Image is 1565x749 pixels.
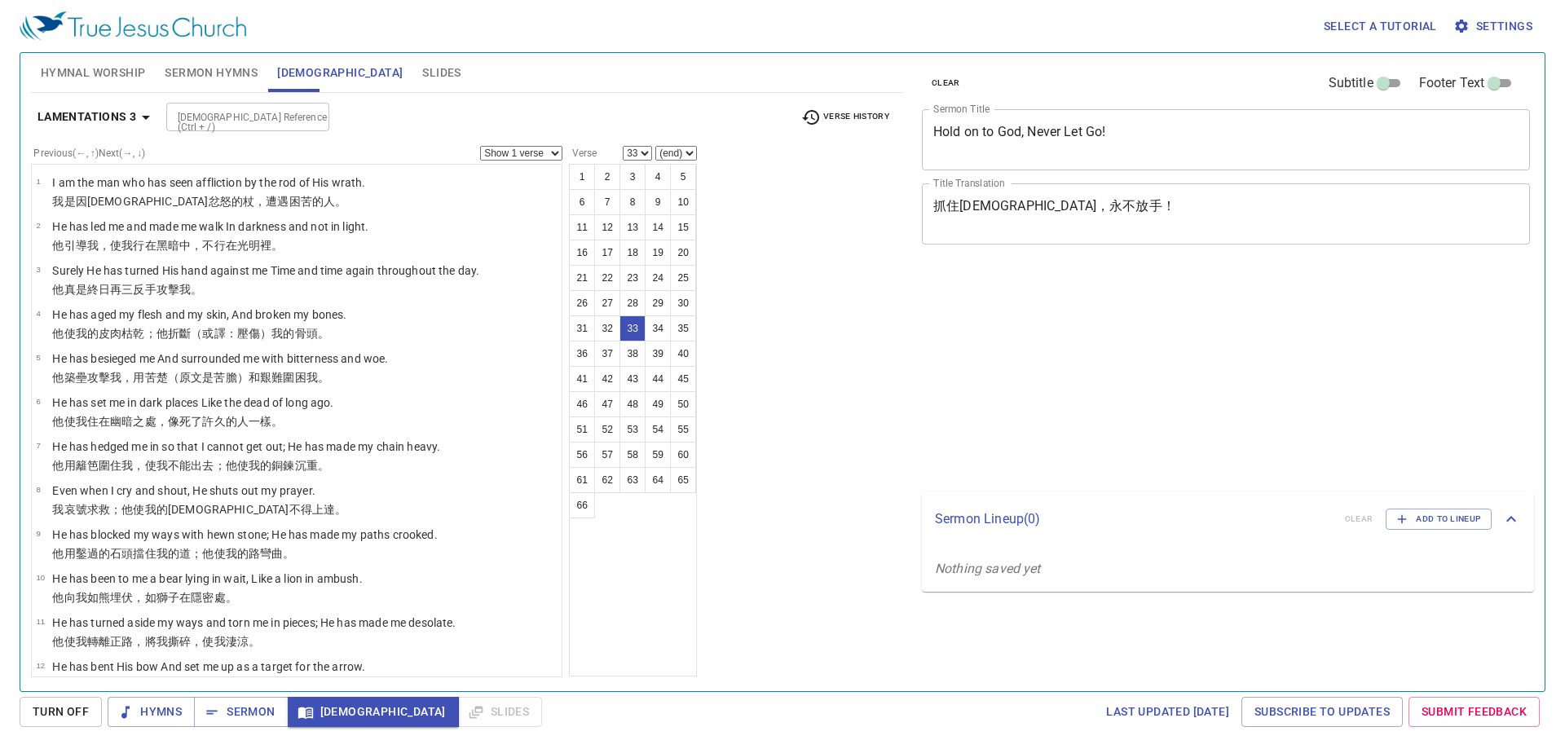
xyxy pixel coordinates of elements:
button: Settings [1450,11,1539,42]
wh5410: 彎曲 [260,547,294,560]
label: Previous (←, ↑) Next (→, ↓) [33,148,145,158]
span: [DEMOGRAPHIC_DATA] [301,702,446,722]
button: 20 [670,240,696,266]
p: He has led me and made me walk In darkness and not in light. [52,218,368,235]
button: 33 [619,315,646,341]
button: 65 [670,467,696,493]
wh3117: 再三 [110,283,202,296]
button: 53 [619,416,646,443]
wh4285: ，像死了 [156,415,284,428]
wh1129: 攻擊我，用苦楚（原文是苦膽 [87,371,329,384]
button: 59 [645,442,671,468]
p: 他使我住 [52,413,333,430]
wh7760: 淒涼 [226,635,260,648]
button: 60 [670,442,696,468]
p: He has set me in dark places Like the dead of long ago. [52,394,333,411]
wh7768: ；他使我的[DEMOGRAPHIC_DATA] [110,503,346,516]
wh3027: 攻擊我。 [156,283,203,296]
wh5640: 。 [335,503,346,516]
span: Hymnal Worship [41,63,146,83]
p: He has aged my flesh and my skin, And broken my bones. [52,306,346,323]
button: 41 [569,366,595,392]
button: 10 [670,189,696,215]
button: 6 [569,189,595,215]
wh693: ，如獅子 [133,591,236,604]
wh6040: 的人 [312,195,346,208]
p: 我是因[DEMOGRAPHIC_DATA]忿怒 [52,193,365,209]
span: Settings [1457,16,1532,37]
span: 12 [36,661,45,670]
wh1086: ；他折斷 [145,327,329,340]
button: 13 [619,214,646,240]
span: Footer Text [1419,73,1485,93]
a: Last updated [DATE] [1100,697,1236,727]
button: 7 [594,189,620,215]
wh6106: 。 [318,327,329,340]
wh3513: 。 [318,459,329,472]
span: Turn Off [33,702,89,722]
wh1870: ，將我撕碎 [133,635,260,648]
button: 24 [645,265,671,291]
button: 21 [569,265,595,291]
wh8074: 。 [249,635,260,648]
button: 44 [645,366,671,392]
button: 19 [645,240,671,266]
button: 58 [619,442,646,468]
button: 38 [619,341,646,367]
p: 他使我轉離 [52,633,456,650]
button: 28 [619,290,646,316]
span: Select a tutorial [1324,16,1437,37]
button: Lamentations 3 [31,102,163,132]
wh5785: 肉 [110,327,329,340]
span: 2 [36,221,40,230]
wh3318: ；他使 [214,459,330,472]
b: Lamentations 3 [37,107,137,127]
button: 18 [619,240,646,266]
button: 27 [594,290,620,316]
wh3212: 黑暗中 [156,239,284,252]
i: Nothing saved yet [935,561,1041,576]
p: 他使我的皮 [52,325,346,341]
button: 30 [670,290,696,316]
wh5362: 我。 [306,371,329,384]
wh5090: 我，使我行在 [87,239,284,252]
button: 66 [569,492,595,518]
p: He has besieged me And surrounded me with bitterness and woe. [52,350,388,367]
span: Subscribe to Updates [1254,702,1390,722]
button: [DEMOGRAPHIC_DATA] [288,697,459,727]
p: 他引導 [52,237,368,253]
p: He has hedged me in so that I cannot get out; He has made my chain heavy. [52,438,440,455]
wh2199: 求救 [87,503,347,516]
button: 22 [594,265,620,291]
span: Last updated [DATE] [1106,702,1229,722]
button: 39 [645,341,671,367]
wh6582: ，使我 [191,635,260,648]
span: 7 [36,441,40,450]
button: 23 [619,265,646,291]
button: 12 [594,214,620,240]
span: 6 [36,397,40,406]
wh2015: 手 [145,283,203,296]
a: Subscribe to Updates [1241,697,1403,727]
p: I am the man who has seen affliction by the rod of His wrath. [52,174,365,191]
button: 9 [645,189,671,215]
p: He has blocked my ways with hewn stone; He has made my paths crooked. [52,527,437,543]
wh738: 在隱密處 [179,591,237,604]
button: 16 [569,240,595,266]
div: Sermon Lineup(0)clearAdd to Lineup [922,492,1534,546]
button: 29 [645,290,671,316]
span: [DEMOGRAPHIC_DATA] [277,63,403,83]
span: 1 [36,177,40,186]
p: 他用籬笆 [52,457,440,474]
span: 4 [36,309,40,318]
input: Type Bible Reference [171,108,298,126]
wh1870: ；他使我的路 [191,547,294,560]
p: He has turned aside my ways and torn me in pieces; He has made me desolate. [52,615,456,631]
wh3513: 我的銅鍊 [249,459,329,472]
button: 5 [670,164,696,190]
button: 25 [670,265,696,291]
button: Turn Off [20,697,102,727]
button: 63 [619,467,646,493]
wh5493: 正路 [110,635,260,648]
textarea: Hold on to God, Never Let Go! [933,124,1519,155]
